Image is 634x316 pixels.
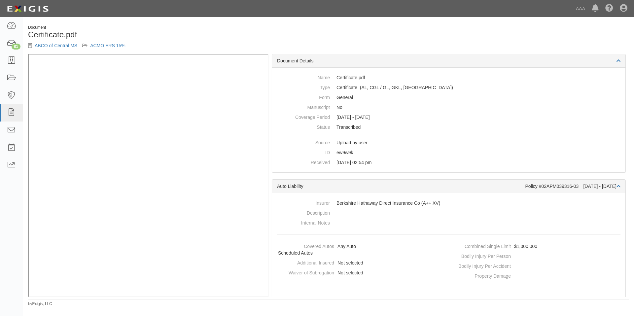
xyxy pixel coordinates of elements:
[275,268,334,276] dt: Waiver of Subrogation
[451,251,511,260] dt: Bodily Injury Per Person
[525,183,620,190] div: Policy #02APM039316-03 [DATE] - [DATE]
[277,102,330,111] dt: Manuscript
[275,268,446,278] dd: Not selected
[451,241,623,251] dd: $1,000,000
[277,112,620,122] dd: [DATE] - [DATE]
[35,43,77,48] a: ABCO of Central MS
[275,241,334,250] dt: Covered Autos
[32,301,52,306] a: Exigis, LLC
[451,271,511,279] dt: Property Damage
[277,183,525,190] div: Auto Liability
[277,158,620,167] dd: [DATE] 02:54 pm
[277,83,330,91] dt: Type
[12,44,20,50] div: 81
[573,2,588,15] a: AAA
[277,102,620,112] dd: No
[451,261,511,269] dt: Bodily Injury Per Accident
[28,30,324,39] h1: Certificate.pdf
[605,5,613,13] i: Help Center - Complianz
[451,241,511,250] dt: Combined Single Limit
[277,92,620,102] dd: General
[277,112,330,121] dt: Coverage Period
[277,138,330,146] dt: Source
[272,54,625,68] div: Document Details
[277,73,620,83] dd: Certificate.pdf
[277,83,620,92] dd: Auto Liability Commercial General Liability / Garage Liability Garage Keepers Liability On-Hook
[277,198,330,206] dt: Insurer
[275,258,334,266] dt: Additional Insured
[277,198,620,208] dd: Berkshire Hathaway Direct Insurance Co (A++ XV)
[277,208,330,216] dt: Description
[277,148,330,156] dt: ID
[277,92,330,101] dt: Form
[277,218,330,226] dt: Internal Notes
[275,241,446,258] dd: Any Auto, Scheduled Autos
[28,301,52,307] small: by
[277,148,620,158] dd: ew9w9k
[5,3,51,15] img: logo-5460c22ac91f19d4615b14bd174203de0afe785f0fc80cf4dbbc73dc1793850b.png
[275,258,446,268] dd: Not selected
[90,43,125,48] a: ACMO ERS 15%
[277,122,620,132] dd: Transcribed
[277,158,330,166] dt: Received
[277,122,330,130] dt: Status
[277,138,620,148] dd: Upload by user
[28,25,324,30] div: Document
[277,73,330,81] dt: Name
